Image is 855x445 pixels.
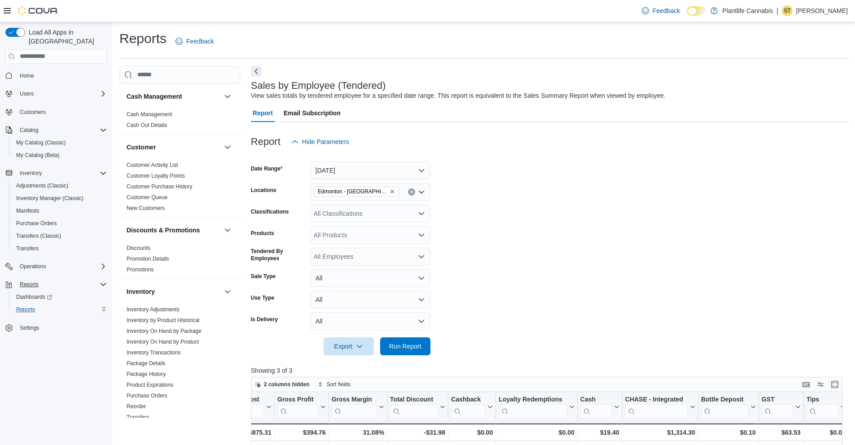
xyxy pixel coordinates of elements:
span: Dashboards [13,292,107,302]
button: Users [2,87,110,100]
a: Promotion Details [127,256,169,262]
span: Manifests [13,205,107,216]
button: Transfers [9,242,110,255]
a: Customer Queue [127,194,167,201]
span: Customer Purchase History [127,183,193,190]
div: CHASE - Integrated [625,395,688,418]
button: Operations [2,260,110,273]
span: Transfers (Classic) [13,231,107,241]
a: Reports [13,304,39,315]
div: GST [762,395,794,418]
button: Loyalty Redemptions [499,395,574,418]
span: Transfers [16,245,39,252]
button: Customers [2,105,110,118]
button: Cash Management [222,91,233,102]
a: Transfers [13,243,42,254]
a: Transfers [127,414,149,420]
span: Product Expirations [127,381,173,388]
div: $63.53 [762,427,801,438]
div: $875.31 [229,427,271,438]
button: Reports [2,278,110,291]
div: Loyalty Redemptions [499,395,567,418]
span: Adjustments (Classic) [16,182,68,189]
a: Transfers (Classic) [13,231,65,241]
span: Export [329,337,368,355]
span: Email Subscription [284,104,341,122]
span: Adjustments (Classic) [13,180,107,191]
button: Customer [222,142,233,153]
span: Home [20,72,34,79]
span: Catalog [16,125,107,135]
button: Adjustments (Classic) [9,179,110,192]
button: Enter fullscreen [829,379,840,390]
span: Feedback [186,37,214,46]
div: Inventory [119,304,240,426]
div: Gross Margin [331,395,377,418]
button: My Catalog (Classic) [9,136,110,149]
button: Keyboard shortcuts [801,379,811,390]
a: Settings [16,323,43,333]
span: My Catalog (Beta) [16,152,60,159]
span: Inventory Manager (Classic) [16,195,83,202]
div: $394.76 [277,427,326,438]
span: Reports [16,279,107,290]
button: Cash [580,395,619,418]
button: Export [324,337,374,355]
button: Catalog [16,125,42,135]
button: Open list of options [418,188,425,196]
button: Customer [127,143,220,152]
span: Reports [13,304,107,315]
a: Inventory by Product Historical [127,317,200,323]
span: My Catalog (Classic) [13,137,107,148]
a: Promotions [127,266,154,273]
div: Tips [807,395,838,404]
span: Users [16,88,107,99]
button: Inventory [2,167,110,179]
button: Open list of options [418,231,425,239]
span: Reports [16,306,35,313]
span: Reports [20,281,39,288]
a: Package Details [127,360,166,366]
div: Customer [119,160,240,217]
h3: Report [251,136,281,147]
div: Total Cost [229,395,264,404]
button: Discounts & Promotions [127,226,220,235]
h3: Sales by Employee (Tendered) [251,80,386,91]
span: Inventory On Hand by Product [127,338,199,345]
h3: Discounts & Promotions [127,226,200,235]
span: Manifests [16,207,39,214]
button: Home [2,69,110,82]
h3: Inventory [127,287,155,296]
a: Customer Activity List [127,162,178,168]
span: Inventory Transactions [127,349,181,356]
span: Hide Parameters [302,137,349,146]
span: Inventory [20,170,42,177]
a: Manifests [13,205,43,216]
span: Users [20,90,34,97]
span: Dashboards [16,293,52,301]
a: Cash Management [127,111,172,118]
span: Edmonton - [GEOGRAPHIC_DATA] South [318,187,388,196]
button: GST [762,395,801,418]
div: $0.00 [499,427,574,438]
button: Catalog [2,124,110,136]
button: Open list of options [418,210,425,217]
button: Inventory [222,286,233,297]
span: Operations [16,261,107,272]
button: Total Discount [390,395,445,418]
div: Tips [807,395,838,418]
p: Showing 3 of 3 [251,366,849,375]
a: Feedback [172,32,217,50]
span: Customer Loyalty Points [127,172,185,179]
a: Discounts [127,245,150,251]
div: $19.40 [580,427,619,438]
span: My Catalog (Classic) [16,139,66,146]
label: Use Type [251,294,274,301]
label: Sale Type [251,273,276,280]
button: Discounts & Promotions [222,225,233,236]
a: Inventory Transactions [127,349,181,356]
